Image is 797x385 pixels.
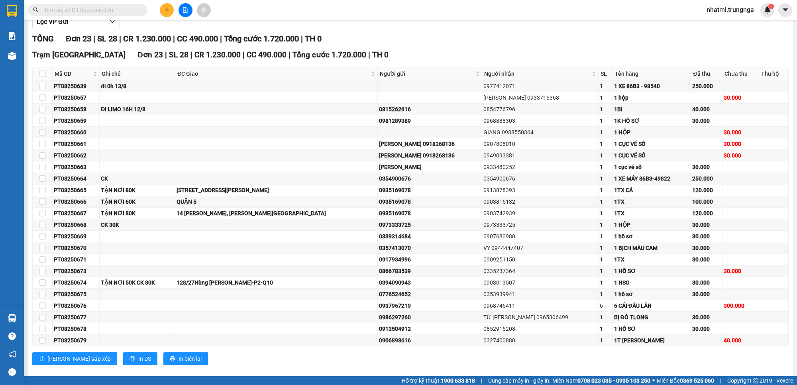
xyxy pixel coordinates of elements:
div: 1 [600,267,611,275]
input: Tìm tên, số ĐT hoặc mã đơn [44,6,138,14]
div: 250.000 [692,82,720,90]
div: VY 0944447407 [483,244,597,252]
div: [PERSON_NAME] 0918268136 [379,151,481,160]
div: PT08250668 [54,220,98,229]
span: search [33,7,39,13]
div: PT08250660 [54,128,98,137]
span: notification [8,350,16,358]
div: 0935169078 [379,197,481,206]
img: warehouse-icon [8,314,16,322]
span: Tổng cước 1.720.000 [224,34,299,43]
div: 250.000 [692,174,720,183]
td: PT08250657 [53,92,100,104]
div: 0973333725 [483,220,597,229]
div: 0937967219 [379,301,481,310]
div: TẬN NƠI 60K [101,197,174,206]
div: 1 HỒ SƠ [614,324,690,333]
div: 1 [600,186,611,194]
div: BỊ ĐỎ TLONG [614,313,690,322]
div: 30.000 [692,290,720,299]
div: 0909251150 [483,255,597,264]
div: 0933480252 [483,163,597,171]
td: PT08250662 [53,150,100,161]
div: 0973333725 [379,220,481,229]
span: SL 28 [97,34,117,43]
div: 0903013507 [483,278,597,287]
button: sort-ascending[PERSON_NAME] sắp xếp [32,352,117,365]
div: 1 hồ sơ [614,232,690,241]
div: 40.000 [724,336,758,345]
span: | [173,34,175,43]
div: 1 [600,93,611,102]
div: 1K HỒ SƠ [614,116,690,125]
span: ĐC Giao [177,69,369,78]
div: 1 [600,278,611,287]
div: 0357413070 [379,244,481,252]
div: PT08250675 [54,290,98,299]
div: 120.000 [692,209,720,218]
div: PT08250670 [54,244,98,252]
button: Lọc VP Gửi [32,16,120,28]
div: [STREET_ADDRESS][PERSON_NAME] [177,186,376,194]
span: | [720,376,721,385]
div: 0776524652 [379,290,481,299]
div: 0968888303 [483,116,597,125]
td: PT08250639 [53,81,100,92]
div: 0968745411 [483,301,597,310]
div: [PERSON_NAME] 0918268136 [379,139,481,148]
th: Chưa thu [722,67,759,81]
span: Miền Bắc [657,376,714,385]
div: 1 hồ sơ [614,290,690,299]
div: 14 [PERSON_NAME], [PERSON_NAME][GEOGRAPHIC_DATA] [177,209,376,218]
td: PT08250671 [53,254,100,265]
td: PT08250677 [53,312,100,323]
img: solution-icon [8,32,16,40]
div: 1 [600,105,611,114]
div: 80.000 [692,278,720,287]
span: aim [201,7,206,13]
div: 0913504912 [379,324,481,333]
span: CR 1.230.000 [194,50,241,59]
span: nhatmi.trungnga [700,5,760,15]
div: 1T [PERSON_NAME] [614,336,690,345]
span: Người nhận [484,69,590,78]
div: 120.000 [692,186,720,194]
button: caret-down [778,3,792,17]
td: PT08250661 [53,138,100,150]
span: | [289,50,291,59]
div: 1TX [614,197,690,206]
span: ⚪️ [652,379,655,382]
div: 1 HỘP [614,220,690,229]
div: 0394090943 [379,278,481,287]
div: CK [101,174,174,183]
th: SL [599,67,613,81]
div: TẬN NƠI 80K [101,209,174,218]
div: 1 [600,290,611,299]
span: TH 0 [372,50,389,59]
td: PT08250675 [53,289,100,300]
div: 0354900676 [483,174,597,183]
strong: 0708 023 035 - 0935 103 250 [577,377,650,384]
div: PT08250677 [54,313,98,322]
span: | [481,376,482,385]
div: PT08250665 [54,186,98,194]
span: TH 0 [305,34,322,43]
div: PT08250661 [54,139,98,148]
span: message [8,368,16,376]
div: 0327400880 [483,336,597,345]
button: aim [197,3,211,17]
span: | [119,34,121,43]
button: file-add [179,3,192,17]
div: 30.000 [692,255,720,264]
div: 0917934996 [379,255,481,264]
div: đi 0h 13/8 [101,82,174,90]
span: CC 490.000 [177,34,218,43]
div: 1 [600,313,611,322]
div: 1 [600,163,611,171]
div: PT08250662 [54,151,98,160]
td: PT08250659 [53,115,100,127]
span: Mã GD [55,69,91,78]
div: TẬN NƠI 80K [101,186,174,194]
div: PT08250667 [54,209,98,218]
div: PT08250659 [54,116,98,125]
